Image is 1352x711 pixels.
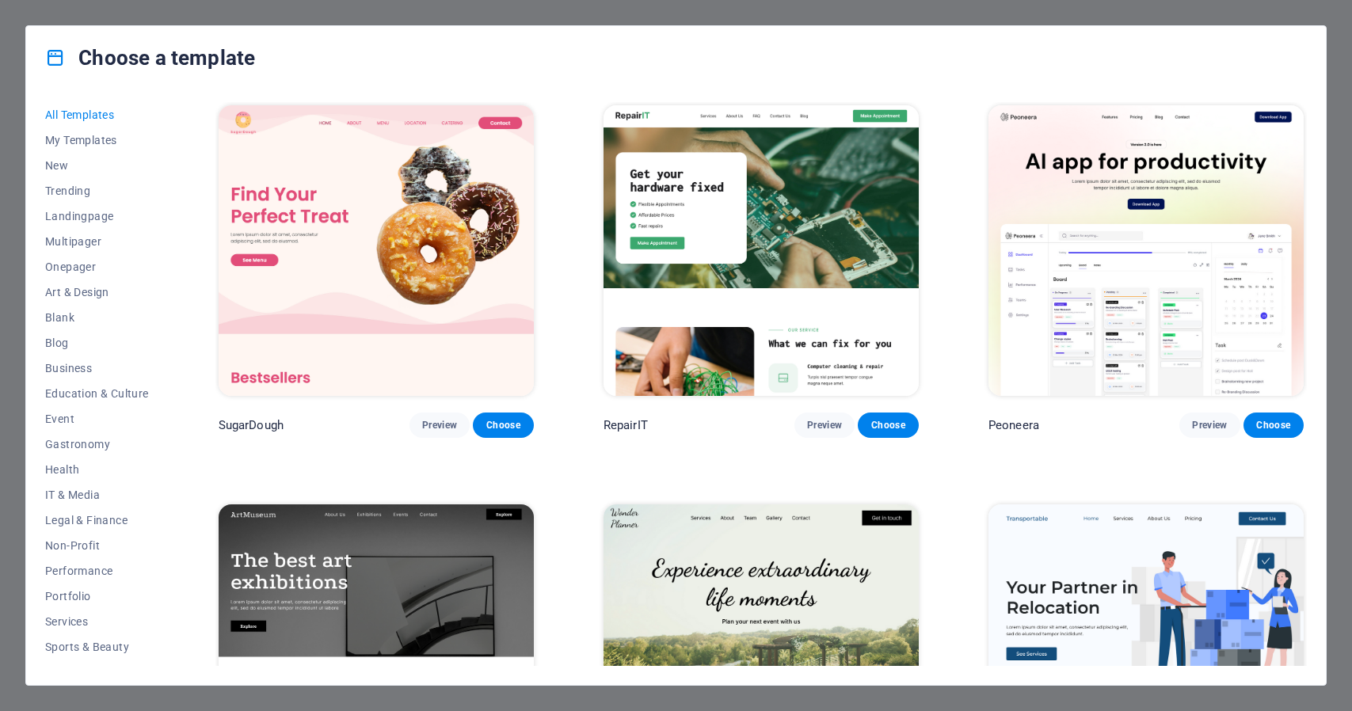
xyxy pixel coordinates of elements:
p: SugarDough [219,417,284,433]
span: Landingpage [45,210,149,222]
span: Preview [807,419,842,432]
span: Services [45,615,149,628]
button: Business [45,355,149,381]
span: My Templates [45,134,149,146]
button: Blog [45,330,149,355]
button: My Templates [45,127,149,153]
span: Choose [1256,419,1291,432]
button: Non-Profit [45,533,149,558]
button: Blank [45,305,149,330]
span: Multipager [45,235,149,248]
span: All Templates [45,108,149,121]
p: RepairIT [604,417,648,433]
button: IT & Media [45,482,149,508]
span: Sports & Beauty [45,641,149,653]
button: Services [45,609,149,634]
button: Multipager [45,229,149,254]
button: Choose [473,413,533,438]
button: Gastronomy [45,432,149,457]
span: Preview [422,419,457,432]
img: Peoneera [988,105,1304,396]
button: All Templates [45,102,149,127]
button: Art & Design [45,279,149,305]
button: Preview [1179,413,1240,438]
span: Portfolio [45,590,149,603]
span: Onepager [45,260,149,273]
span: Blog [45,336,149,349]
span: IT & Media [45,489,149,501]
span: Choose [870,419,905,432]
button: Preview [794,413,855,438]
img: SugarDough [219,105,534,396]
span: Blank [45,311,149,324]
span: Business [45,362,149,375]
button: Sports & Beauty [45,634,149,660]
span: Trending [45,184,149,197]
button: Performance [45,558,149,584]
button: Landingpage [45,203,149,229]
button: Onepager [45,254,149,279]
span: Legal & Finance [45,514,149,527]
button: New [45,153,149,178]
button: Legal & Finance [45,508,149,533]
button: Trades [45,660,149,685]
span: Choose [486,419,520,432]
p: Peoneera [988,417,1039,433]
span: Art & Design [45,286,149,298]
span: Health [45,463,149,476]
button: Preview [409,413,470,438]
span: Performance [45,565,149,577]
button: Education & Culture [45,381,149,406]
span: Non-Profit [45,539,149,552]
button: Event [45,406,149,432]
span: Preview [1192,419,1227,432]
h4: Choose a template [45,45,255,70]
button: Choose [1243,413,1304,438]
button: Trending [45,178,149,203]
span: Education & Culture [45,387,149,400]
span: Event [45,413,149,425]
span: Gastronomy [45,438,149,451]
span: New [45,159,149,172]
button: Choose [858,413,918,438]
button: Health [45,457,149,482]
img: RepairIT [604,105,919,396]
button: Portfolio [45,584,149,609]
